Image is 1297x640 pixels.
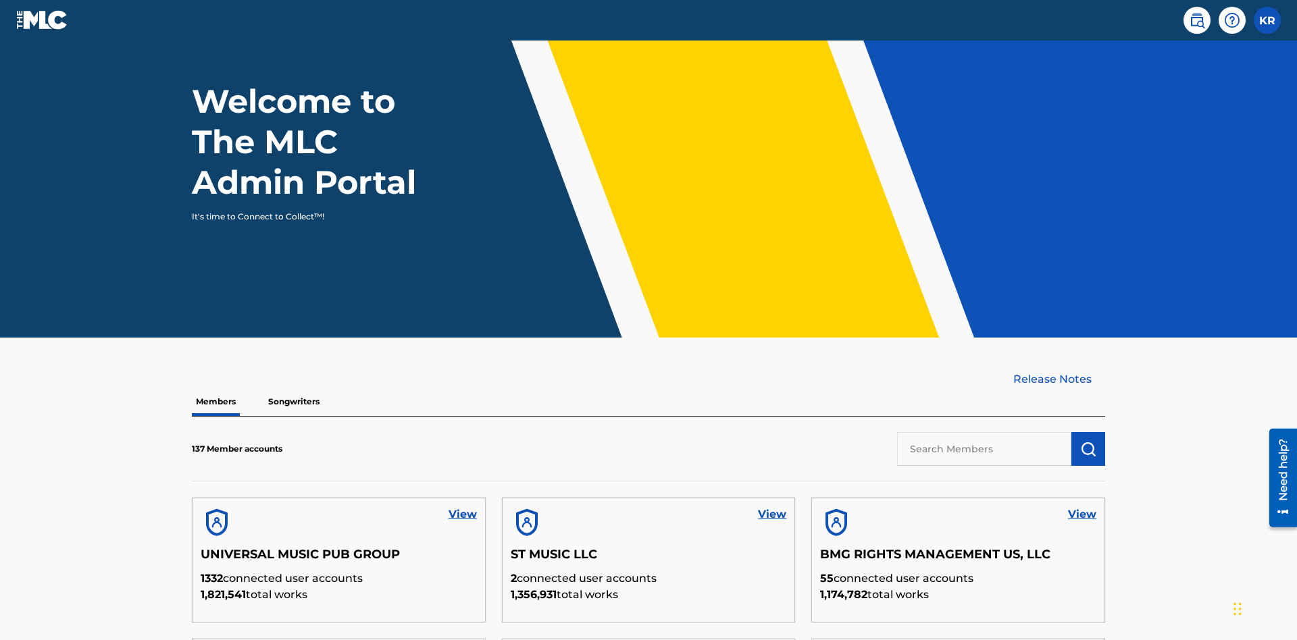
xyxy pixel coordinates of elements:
img: Search Works [1080,441,1096,457]
span: 1,356,931 [511,588,557,601]
a: View [758,506,786,523]
p: total works [201,587,477,603]
img: account [511,506,543,539]
input: Search Members [897,432,1071,466]
p: Members [192,388,240,416]
p: connected user accounts [820,570,1096,587]
a: View [449,506,477,523]
p: connected user accounts [511,570,787,587]
div: User Menu [1254,7,1281,34]
img: search [1189,12,1205,28]
div: Help [1219,7,1246,34]
iframe: Chat Widget [1229,575,1297,640]
iframe: Resource Center [1259,423,1297,534]
p: total works [511,587,787,603]
img: help [1224,12,1240,28]
a: Release Notes [1013,371,1105,388]
span: 1,174,782 [820,588,867,601]
img: account [820,506,853,539]
div: Drag [1234,589,1242,629]
h1: Welcome to The MLC Admin Portal [192,81,444,203]
span: 1332 [201,572,223,585]
span: 55 [820,572,834,585]
img: MLC Logo [16,10,68,30]
span: 2 [511,572,517,585]
p: connected user accounts [201,570,477,587]
span: 1,821,541 [201,588,246,601]
p: Songwriters [264,388,324,416]
a: Public Search [1184,7,1211,34]
h5: UNIVERSAL MUSIC PUB GROUP [201,547,477,570]
p: It's time to Connect to Collect™! [192,211,426,223]
img: account [201,506,233,539]
p: 137 Member accounts [192,443,282,455]
h5: BMG RIGHTS MANAGEMENT US, LLC [820,547,1096,570]
h5: ST MUSIC LLC [511,547,787,570]
p: total works [820,587,1096,603]
a: View [1068,506,1096,523]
